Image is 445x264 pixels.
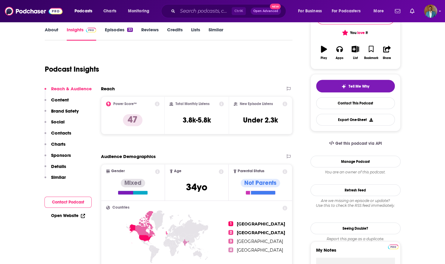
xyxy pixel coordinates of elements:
[310,156,401,167] a: Manage Podcast
[310,222,401,234] a: Seeing Double?
[253,10,278,13] span: Open Advanced
[75,7,92,15] span: Podcasts
[241,179,280,187] div: Not Parents
[298,7,322,15] span: For Business
[364,56,378,60] div: Bookmark
[44,174,66,185] button: Similar
[243,116,278,125] h3: Under 2.3k
[70,6,100,16] button: open menu
[51,213,85,218] a: Open Website
[51,119,65,125] p: Social
[232,7,246,15] span: Ctrl K
[182,116,211,125] h3: 3.8k-5.8k
[44,86,92,97] button: Reach & Audience
[175,102,209,106] h2: Total Monthly Listens
[44,197,92,208] button: Contact Podcast
[349,84,369,89] span: Tell Me Why
[353,56,358,60] div: List
[379,42,395,64] button: Share
[167,4,292,18] div: Search podcasts, credits, & more...
[121,179,145,187] div: Mixed
[373,7,384,15] span: More
[209,27,223,41] a: Similar
[363,42,379,64] button: Bookmark
[332,42,347,64] button: Apps
[86,28,96,33] img: Podchaser Pro
[369,6,391,16] button: open menu
[270,4,281,9] span: New
[44,108,79,119] button: Brand Safety
[123,114,142,126] p: 47
[388,244,398,249] a: Pro website
[99,6,120,16] a: Charts
[51,152,71,158] p: Sponsors
[111,169,125,173] span: Gender
[238,169,264,173] span: Parental Status
[424,5,437,18] span: Logged in as smortier42491
[45,27,58,41] a: About
[328,6,369,16] button: open menu
[128,7,149,15] span: Monitoring
[141,27,159,41] a: Reviews
[112,206,130,210] span: Countries
[310,170,401,175] div: You are an owner of this podcast.
[124,6,157,16] button: open menu
[237,230,285,235] span: [GEOGRAPHIC_DATA]
[51,108,79,114] p: Brand Safety
[228,221,233,226] span: 1
[251,8,281,15] button: Open AdvancedNew
[407,6,417,16] a: Show notifications dropdown
[388,244,398,249] img: Podchaser Pro
[341,84,346,89] img: tell me why sparkle
[240,102,273,106] h2: New Episode Listens
[51,163,66,169] p: Details
[237,239,283,244] span: [GEOGRAPHIC_DATA]
[101,154,156,159] h2: Audience Demographics
[186,181,207,193] span: 34 yo
[44,97,69,108] button: Content
[101,86,115,92] h2: Reach
[44,141,66,152] button: Charts
[44,130,71,141] button: Contacts
[424,5,437,18] button: Show profile menu
[316,80,395,92] button: tell me why sparkleTell Me Why
[321,56,327,60] div: Play
[392,6,403,16] a: Show notifications dropdown
[51,141,66,147] p: Charts
[191,27,200,41] a: Lists
[67,27,96,41] a: InsightsPodchaser Pro
[51,174,66,180] p: Similar
[228,230,233,235] span: 2
[174,169,181,173] span: Age
[51,97,69,103] p: Content
[5,5,62,17] img: Podchaser - Follow, Share and Rate Podcasts
[167,27,183,41] a: Credits
[347,42,363,64] button: List
[228,247,233,252] span: 4
[316,114,395,126] button: Export One-Sheet
[45,65,99,74] h1: Podcast Insights
[44,163,66,175] button: Details
[316,97,395,109] a: Contact This Podcast
[316,247,395,258] label: My Notes
[113,102,137,106] h2: Power Score™
[51,130,71,136] p: Contacts
[316,42,332,64] button: Play
[332,7,361,15] span: For Podcasters
[103,7,116,15] span: Charts
[237,247,283,253] span: [GEOGRAPHIC_DATA]
[316,27,395,39] button: You love it
[105,27,133,41] a: Episodes33
[127,28,133,32] div: 33
[44,119,65,130] button: Social
[336,56,343,60] div: Apps
[357,30,365,35] span: love
[178,6,232,16] input: Search podcasts, credits, & more...
[294,6,329,16] button: open menu
[343,30,368,35] span: You it
[310,237,401,241] div: Report this page as a duplicate.
[228,239,233,244] span: 3
[310,184,401,196] button: Refresh Feed
[335,141,382,146] span: Get this podcast via API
